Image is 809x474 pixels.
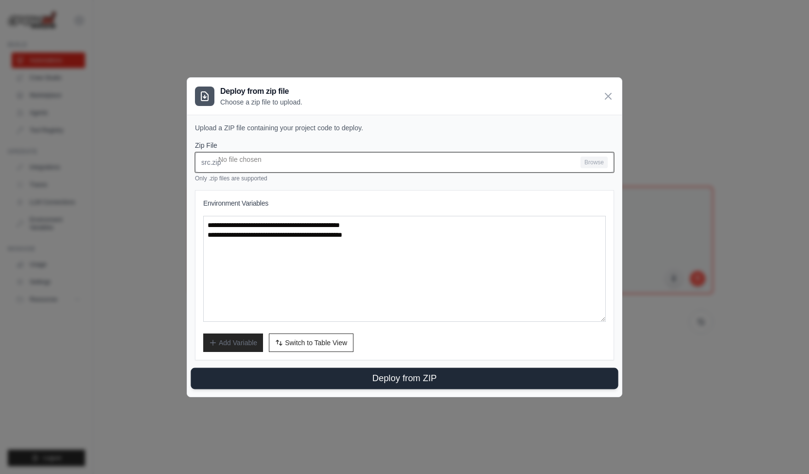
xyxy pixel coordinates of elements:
button: Switch to Table View [269,334,353,352]
button: Deploy from ZIP [191,368,618,389]
p: Only .zip files are supported [195,175,614,182]
button: Add Variable [203,334,263,352]
span: Switch to Table View [285,338,347,348]
input: src.zip Browse [195,152,614,173]
p: Choose a zip file to upload. [220,97,302,107]
h3: Deploy from zip file [220,86,302,97]
div: Widget chat [760,427,809,474]
h3: Environment Variables [203,198,606,208]
label: Zip File [195,140,614,150]
iframe: Chat Widget [760,427,809,474]
p: Upload a ZIP file containing your project code to deploy. [195,123,614,133]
